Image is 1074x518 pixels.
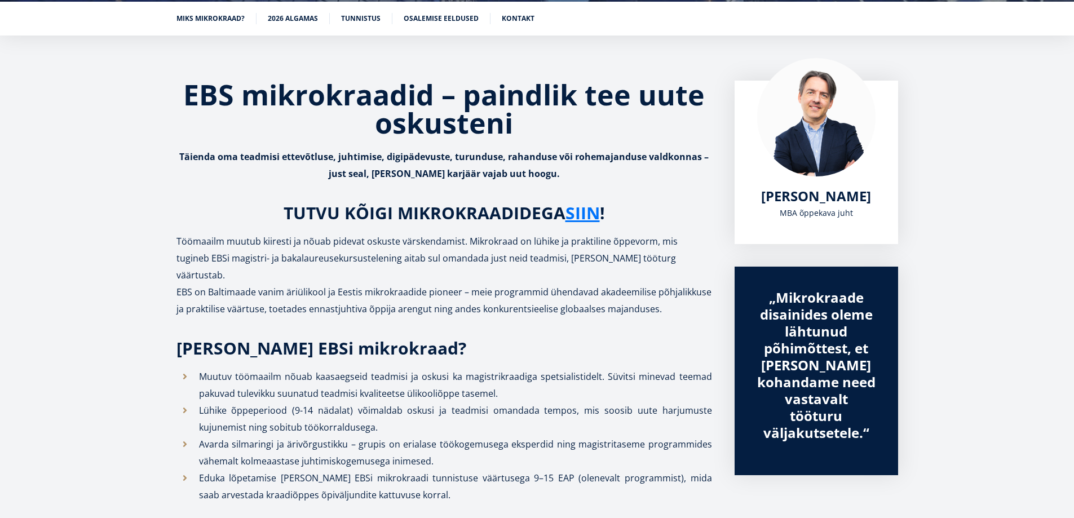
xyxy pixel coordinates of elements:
a: SIIN [565,205,600,222]
p: Töömaailm muutub kiiresti ja nõuab pidevat oskuste värskendamist. Mikrokraad on lühike ja praktil... [176,233,712,317]
li: Avarda silmaringi ja ärivõrgustikku – grupis on erialase töökogemusega eksperdid ning magistritas... [176,436,712,470]
div: MBA õppekava juht [757,205,876,222]
a: Kontakt [502,13,534,24]
img: Marko Rillo [757,58,876,176]
strong: TUTVU KÕIGI MIKROKRAADIDEGA ! [284,201,605,224]
li: Lühike õppeperiood (9-14 nädalat) võimaldab oskusi ja teadmisi omandada tempos, mis soosib uute h... [176,402,712,436]
div: „Mikrokraade disainides oleme lähtunud põhimõttest, et [PERSON_NAME] kohandame need vastavalt töö... [757,289,876,441]
a: Osalemise eeldused [404,13,479,24]
a: [PERSON_NAME] [761,188,871,205]
a: 2026 algamas [268,13,318,24]
strong: Täienda oma teadmisi ettevõtluse, juhtimise, digipädevuste, turunduse, rahanduse või rohemajandus... [179,150,709,180]
strong: [PERSON_NAME] EBSi mikrokraad? [176,337,466,360]
p: Muutuv töömaailm nõuab kaasaegseid teadmisi ja oskusi ka magistrikraadiga spetsialistidelt. Süvit... [199,368,712,402]
a: Miks mikrokraad? [176,13,245,24]
strong: EBS mikrokraadid – paindlik tee uute oskusteni [183,76,705,142]
a: Tunnistus [341,13,381,24]
li: Eduka lõpetamise [PERSON_NAME] EBSi mikrokraadi tunnistuse väärtusega 9–15 EAP (olenevalt program... [176,470,712,503]
span: [PERSON_NAME] [761,187,871,205]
